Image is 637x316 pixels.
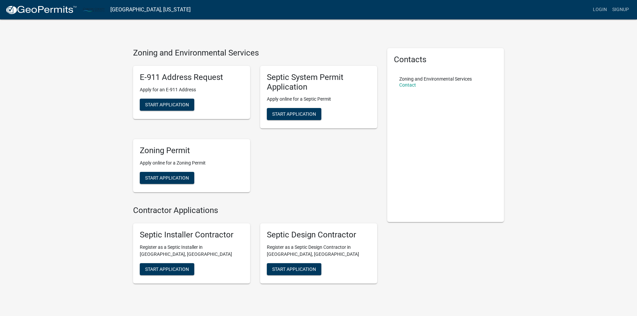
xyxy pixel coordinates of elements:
p: Apply online for a Zoning Permit [140,160,243,167]
a: Login [590,3,610,16]
p: Register as a Septic Design Contractor in [GEOGRAPHIC_DATA], [GEOGRAPHIC_DATA] [267,244,370,258]
button: Start Application [140,172,194,184]
h5: Zoning Permit [140,146,243,155]
span: Start Application [145,102,189,107]
span: Start Application [145,266,189,272]
h4: Zoning and Environmental Services [133,48,377,58]
button: Start Application [267,263,321,275]
span: Start Application [272,266,316,272]
span: Start Application [145,175,189,181]
a: Signup [610,3,632,16]
p: Apply for an E-911 Address [140,86,243,93]
h4: Contractor Applications [133,206,377,215]
h5: Septic Installer Contractor [140,230,243,240]
wm-workflow-list-section: Contractor Applications [133,206,377,289]
p: Register as a Septic Installer in [GEOGRAPHIC_DATA], [GEOGRAPHIC_DATA] [140,244,243,258]
button: Start Application [140,263,194,275]
h5: Septic System Permit Application [267,73,370,92]
a: Contact [399,82,416,88]
p: Apply online for a Septic Permit [267,96,370,103]
button: Start Application [267,108,321,120]
h5: Contacts [394,55,498,65]
img: Carlton County, Minnesota [82,5,105,14]
h5: Septic Design Contractor [267,230,370,240]
h5: E-911 Address Request [140,73,243,82]
a: [GEOGRAPHIC_DATA], [US_STATE] [110,4,191,15]
p: Zoning and Environmental Services [399,77,472,81]
span: Start Application [272,111,316,117]
button: Start Application [140,99,194,111]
